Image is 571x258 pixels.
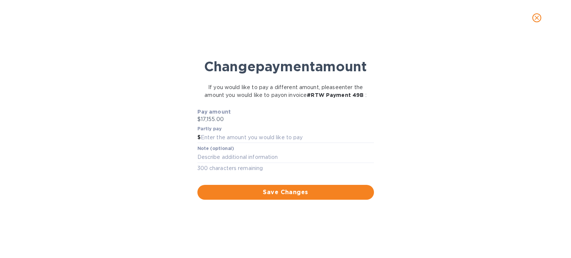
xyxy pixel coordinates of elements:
label: Partly pay [197,127,222,131]
button: Save Changes [197,185,374,200]
p: $17,155.00 [197,115,374,123]
button: close [528,9,546,27]
b: # RTW Payment 49B [307,92,364,98]
span: Save Changes [203,188,368,197]
div: $ [197,132,201,143]
b: Pay amount [197,109,231,115]
label: Note (optional) [197,147,234,151]
input: Enter the amount you would like to pay [201,132,374,143]
p: If you would like to pay a different amount, please enter the amount you would like to pay on inv... [198,84,373,99]
b: Change payment amount [204,58,367,75]
p: 300 characters remaining [197,164,374,173]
